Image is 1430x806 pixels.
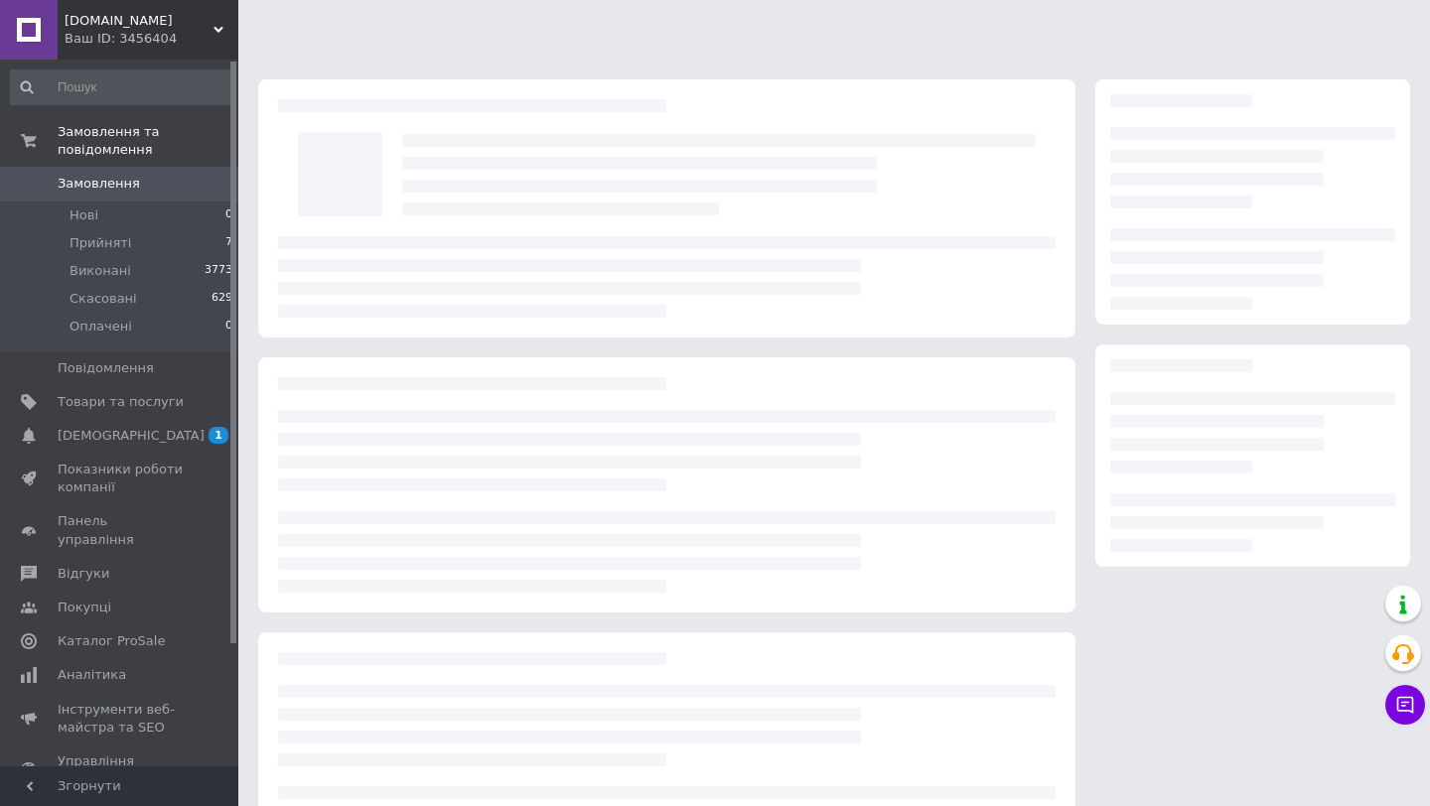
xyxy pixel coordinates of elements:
[58,359,154,377] span: Повідомлення
[10,69,234,105] input: Пошук
[70,262,131,280] span: Виконані
[70,206,98,224] span: Нові
[58,666,126,684] span: Аналітика
[58,752,184,788] span: Управління сайтом
[1385,685,1425,725] button: Чат з покупцем
[212,290,232,308] span: 629
[70,290,137,308] span: Скасовані
[58,565,109,583] span: Відгуки
[70,318,132,336] span: Оплачені
[70,234,131,252] span: Прийняті
[58,427,205,445] span: [DEMOGRAPHIC_DATA]
[58,512,184,548] span: Панель управління
[209,427,228,444] span: 1
[58,123,238,159] span: Замовлення та повідомлення
[65,30,238,48] div: Ваш ID: 3456404
[58,599,111,616] span: Покупці
[58,701,184,737] span: Інструменти веб-майстра та SEO
[205,262,232,280] span: 3773
[225,318,232,336] span: 0
[58,461,184,496] span: Показники роботи компанії
[58,632,165,650] span: Каталог ProSale
[225,206,232,224] span: 0
[65,12,214,30] span: Paletka.com.ua
[58,393,184,411] span: Товари та послуги
[58,175,140,193] span: Замовлення
[225,234,232,252] span: 7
